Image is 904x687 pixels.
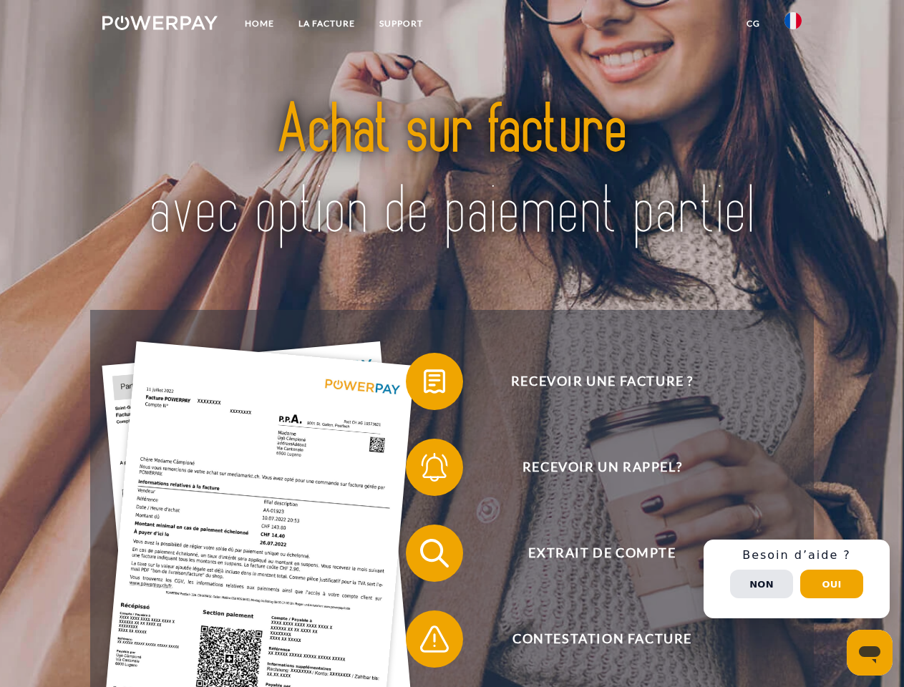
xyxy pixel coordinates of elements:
span: Recevoir une facture ? [427,353,777,410]
img: logo-powerpay-white.svg [102,16,218,30]
button: Oui [800,570,863,598]
img: title-powerpay_fr.svg [137,69,767,274]
img: fr [784,12,802,29]
img: qb_warning.svg [417,621,452,657]
span: Contestation Facture [427,610,777,668]
span: Recevoir un rappel? [427,439,777,496]
a: CG [734,11,772,36]
img: qb_search.svg [417,535,452,571]
button: Non [730,570,793,598]
div: Schnellhilfe [704,540,890,618]
iframe: Bouton de lancement de la fenêtre de messagerie [847,630,893,676]
button: Recevoir une facture ? [406,353,778,410]
a: Home [233,11,286,36]
span: Extrait de compte [427,525,777,582]
img: qb_bill.svg [417,364,452,399]
button: Extrait de compte [406,525,778,582]
h3: Besoin d’aide ? [712,548,881,562]
button: Contestation Facture [406,610,778,668]
a: LA FACTURE [286,11,367,36]
button: Recevoir un rappel? [406,439,778,496]
a: Support [367,11,435,36]
img: qb_bell.svg [417,449,452,485]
